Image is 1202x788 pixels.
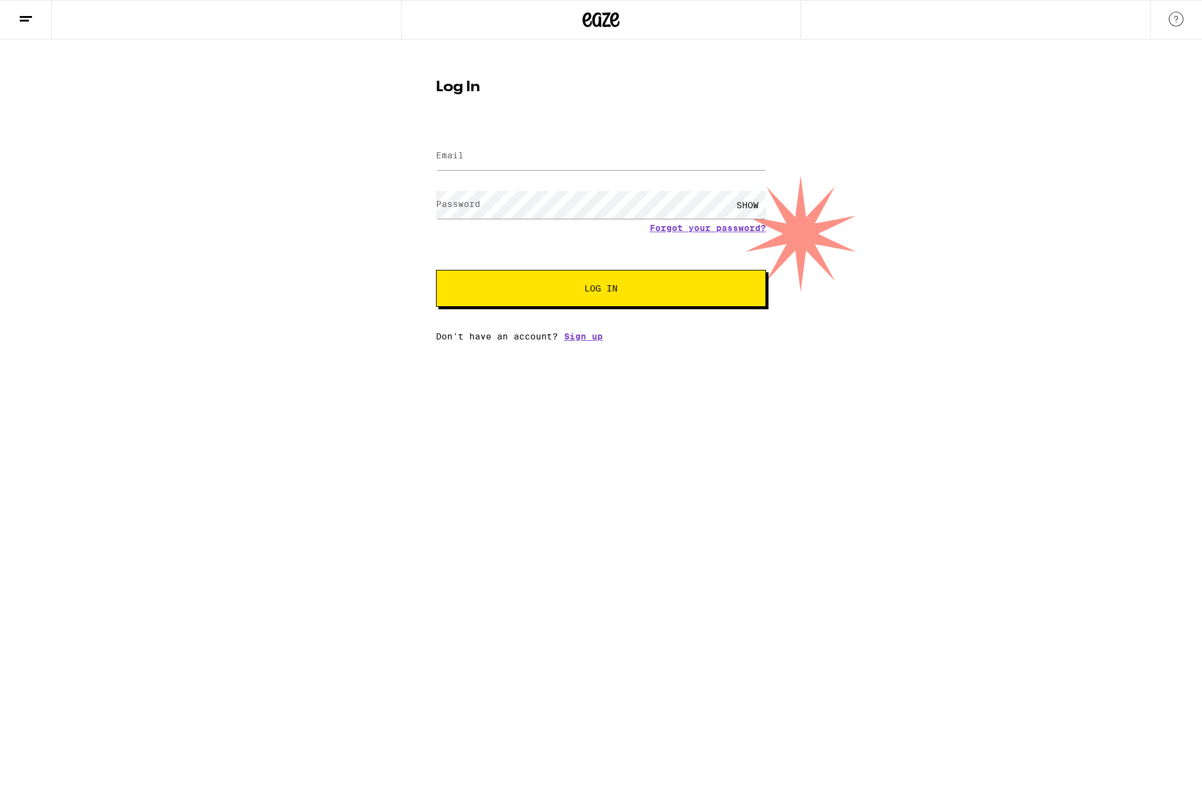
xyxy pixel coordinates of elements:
[436,199,480,209] label: Password
[436,270,766,307] button: Log In
[436,331,766,341] div: Don't have an account?
[436,142,766,170] input: Email
[650,223,766,233] a: Forgot your password?
[729,191,766,219] div: SHOW
[436,150,464,160] label: Email
[584,284,618,293] span: Log In
[564,331,603,341] a: Sign up
[436,80,766,95] h1: Log In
